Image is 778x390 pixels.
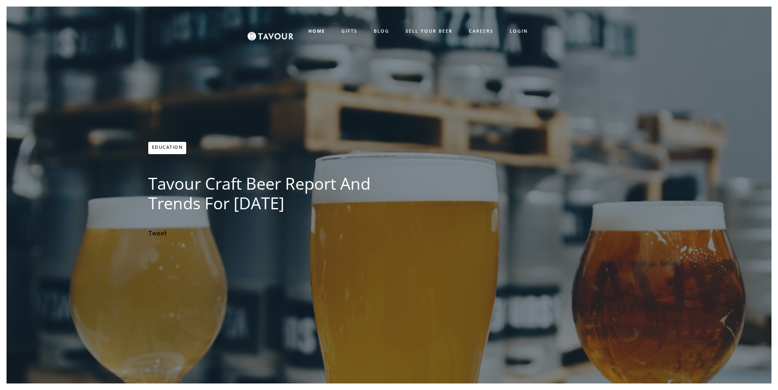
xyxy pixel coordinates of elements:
a: Education [148,142,187,154]
strong: HOME [308,28,325,34]
a: HOME [300,25,333,38]
a: Tweet [148,230,167,238]
a: LOGIN [502,25,536,38]
h1: Tavour Craft Beer Report and Trends for [DATE] [148,174,381,213]
a: SELL YOUR BEER [397,25,461,38]
a: CAREERS [461,25,502,38]
a: GIFTS [333,25,366,38]
a: BLOG [366,25,397,38]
